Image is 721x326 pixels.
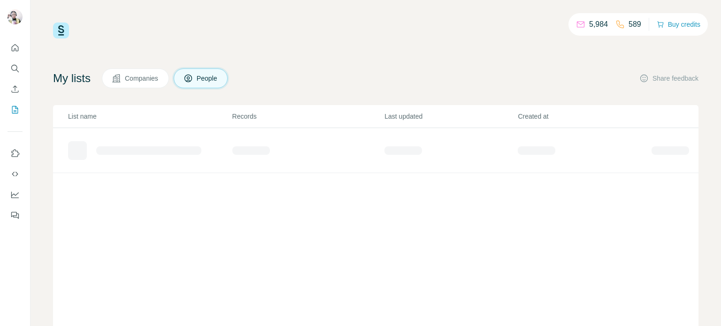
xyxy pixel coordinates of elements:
[629,19,641,30] p: 589
[589,19,608,30] p: 5,984
[232,112,384,121] p: Records
[53,71,91,86] h4: My lists
[68,112,231,121] p: List name
[384,112,517,121] p: Last updated
[53,23,69,38] img: Surfe Logo
[197,74,218,83] span: People
[8,166,23,182] button: Use Surfe API
[8,39,23,56] button: Quick start
[8,101,23,118] button: My lists
[8,60,23,77] button: Search
[8,186,23,203] button: Dashboard
[8,9,23,24] img: Avatar
[125,74,159,83] span: Companies
[8,207,23,224] button: Feedback
[8,145,23,162] button: Use Surfe on LinkedIn
[657,18,700,31] button: Buy credits
[8,81,23,98] button: Enrich CSV
[639,74,698,83] button: Share feedback
[518,112,650,121] p: Created at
